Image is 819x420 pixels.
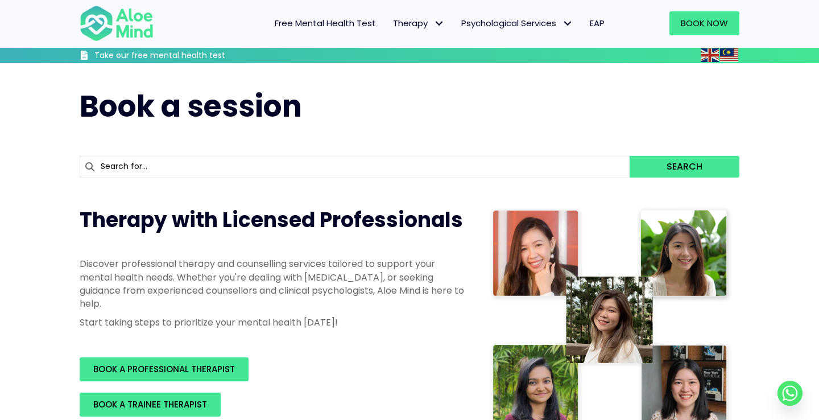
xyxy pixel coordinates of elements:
[393,17,444,29] span: Therapy
[461,17,573,29] span: Psychological Services
[80,205,463,234] span: Therapy with Licensed Professionals
[453,11,581,35] a: Psychological ServicesPsychological Services: submenu
[80,85,302,127] span: Book a session
[581,11,613,35] a: EAP
[168,11,613,35] nav: Menu
[559,15,576,32] span: Psychological Services: submenu
[275,17,376,29] span: Free Mental Health Test
[431,15,447,32] span: Therapy: submenu
[720,48,738,62] img: ms
[80,50,286,63] a: Take our free mental health test
[80,5,154,42] img: Aloe mind Logo
[701,48,719,62] img: en
[681,17,728,29] span: Book Now
[701,48,720,61] a: English
[80,257,466,310] p: Discover professional therapy and counselling services tailored to support your mental health nee...
[80,156,630,178] input: Search for...
[384,11,453,35] a: TherapyTherapy: submenu
[80,393,221,417] a: BOOK A TRAINEE THERAPIST
[80,357,249,381] a: BOOK A PROFESSIONAL THERAPIST
[669,11,739,35] a: Book Now
[93,363,235,375] span: BOOK A PROFESSIONAL THERAPIST
[266,11,384,35] a: Free Mental Health Test
[80,316,466,329] p: Start taking steps to prioritize your mental health [DATE]!
[720,48,739,61] a: Malay
[777,381,803,406] a: Whatsapp
[590,17,605,29] span: EAP
[630,156,739,178] button: Search
[94,50,286,61] h3: Take our free mental health test
[93,398,207,410] span: BOOK A TRAINEE THERAPIST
